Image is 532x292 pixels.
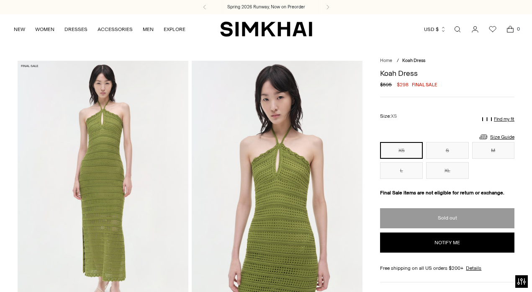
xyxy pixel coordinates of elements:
a: NEW [14,20,25,39]
a: Spring 2026 Runway, Now on Preorder [227,4,305,10]
button: M [472,142,515,159]
a: MEN [143,20,154,39]
div: / [397,57,399,65]
h1: Koah Dress [380,70,514,77]
s: $595 [380,81,392,88]
a: Open search modal [449,21,466,38]
button: USD $ [424,20,446,39]
button: XL [426,162,469,179]
label: Size: [380,112,397,120]
a: Wishlist [484,21,501,38]
div: Free shipping on all US orders $200+ [380,264,514,272]
button: Notify me [380,233,514,253]
a: WOMEN [35,20,54,39]
a: Go to the account page [467,21,483,38]
strong: Final Sale items are not eligible for return or exchange. [380,190,504,196]
span: 0 [514,25,522,33]
span: $298 [397,81,409,88]
button: L [380,162,423,179]
nav: breadcrumbs [380,57,514,65]
span: Koah Dress [402,58,425,63]
a: DRESSES [64,20,87,39]
button: XS [380,142,423,159]
a: Details [466,264,481,272]
button: S [426,142,469,159]
span: XS [391,114,397,119]
a: ACCESSORIES [98,20,133,39]
a: EXPLORE [164,20,185,39]
a: Size Guide [478,132,514,142]
iframe: Sign Up via Text for Offers [7,260,84,285]
a: Home [380,58,392,63]
a: SIMKHAI [220,21,312,37]
a: Open cart modal [502,21,519,38]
